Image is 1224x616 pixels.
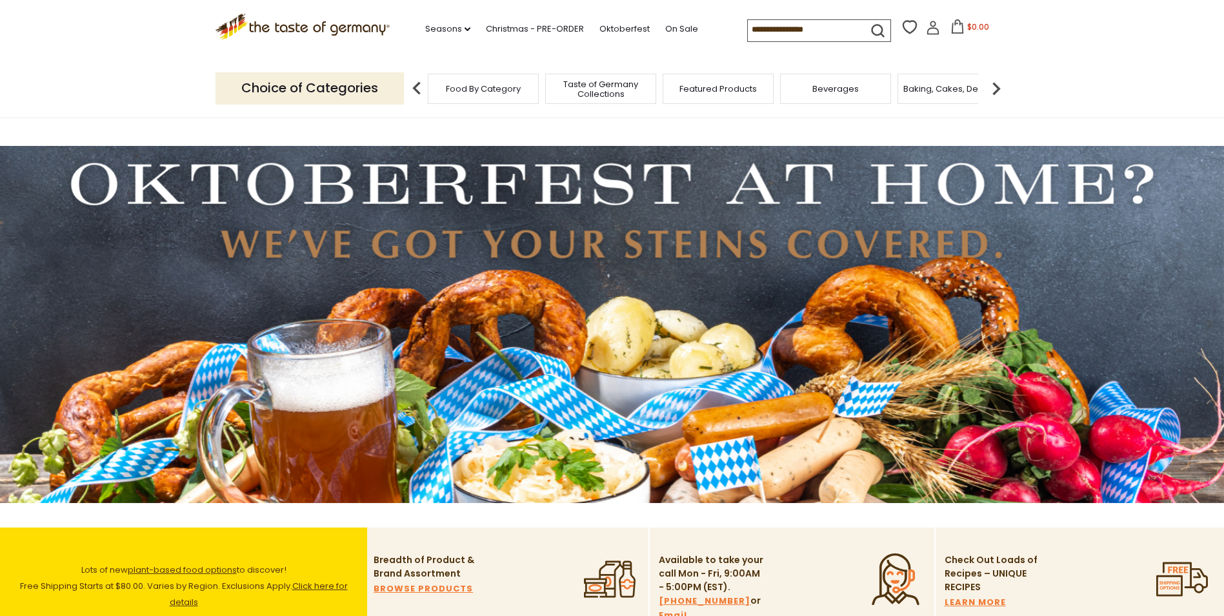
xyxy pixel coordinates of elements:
button: $0.00 [943,19,998,39]
a: On Sale [665,22,698,36]
a: [PHONE_NUMBER] [659,594,750,608]
a: Food By Category [446,84,521,94]
p: Check Out Loads of Recipes – UNIQUE RECIPES [945,553,1038,594]
a: Taste of Germany Collections [549,79,652,99]
a: BROWSE PRODUCTS [374,582,473,596]
img: previous arrow [404,76,430,101]
a: Seasons [425,22,470,36]
a: Featured Products [679,84,757,94]
p: Breadth of Product & Brand Assortment [374,553,480,580]
span: $0.00 [967,21,989,32]
span: Lots of new to discover! Free Shipping Starts at $80.00. Varies by Region. Exclusions Apply. [20,564,348,608]
a: Click here for details [170,580,348,608]
p: Choice of Categories [216,72,404,104]
a: Beverages [812,84,859,94]
a: Oktoberfest [599,22,650,36]
a: Christmas - PRE-ORDER [486,22,584,36]
a: LEARN MORE [945,595,1006,610]
a: plant-based food options [128,564,237,576]
img: next arrow [983,76,1009,101]
a: Baking, Cakes, Desserts [903,84,1003,94]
